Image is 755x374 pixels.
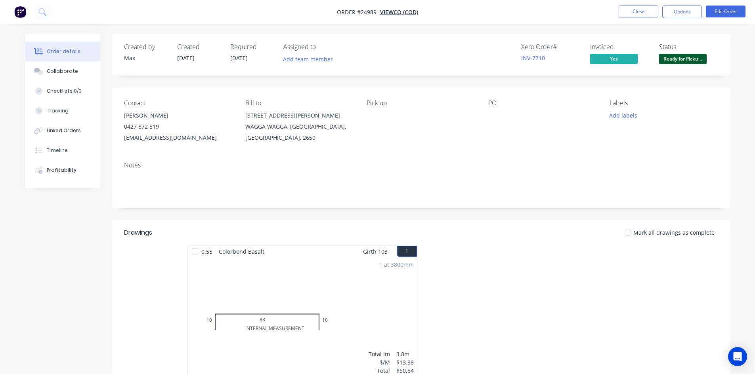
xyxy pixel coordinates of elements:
button: Add labels [605,110,642,121]
div: Invoiced [590,43,650,51]
span: Ready for Picku... [659,54,707,64]
div: 0427 872 519 [124,121,233,132]
div: Notes [124,161,719,169]
div: Assigned to [283,43,363,51]
div: [STREET_ADDRESS][PERSON_NAME] [245,110,354,121]
div: Linked Orders [47,127,81,134]
div: Tracking [47,107,69,114]
div: [PERSON_NAME]0427 872 519[EMAIL_ADDRESS][DOMAIN_NAME] [124,110,233,143]
span: Yes [590,54,638,64]
a: INV-7710 [521,54,545,62]
div: Total lm [369,350,390,358]
span: Order #24989 - [337,8,380,16]
div: Checklists 0/0 [47,87,82,95]
div: [EMAIL_ADDRESS][DOMAIN_NAME] [124,132,233,143]
button: Add team member [283,54,337,65]
button: Tracking [25,101,100,121]
button: Collaborate [25,61,100,81]
button: Ready for Picku... [659,54,707,66]
img: Factory [14,6,26,18]
div: Contact [124,99,233,107]
button: Edit Order [706,6,745,17]
div: Open Intercom Messenger [728,347,747,366]
div: Profitability [47,167,76,174]
button: Timeline [25,140,100,160]
div: Created by [124,43,168,51]
button: Options [662,6,702,18]
div: [PERSON_NAME] [124,110,233,121]
span: Girth 103 [363,246,388,257]
span: [DATE] [230,54,248,62]
button: Profitability [25,160,100,180]
button: Add team member [279,54,337,65]
div: $13.38 [396,358,414,366]
div: Order details [47,48,80,55]
div: Max [124,54,168,62]
div: 1 at 3800mm [379,260,414,269]
div: PO [488,99,597,107]
button: Close [619,6,658,17]
button: Linked Orders [25,121,100,140]
div: Pick up [367,99,475,107]
div: Required [230,43,274,51]
div: 3.8m [396,350,414,358]
button: 1 [397,246,417,257]
div: Timeline [47,147,68,154]
div: Drawings [124,228,152,237]
div: [STREET_ADDRESS][PERSON_NAME]WAGGA WAGGA, [GEOGRAPHIC_DATA], [GEOGRAPHIC_DATA], 2650 [245,110,354,143]
span: Mark all drawings as complete [633,228,715,237]
div: Bill to [245,99,354,107]
div: $/M [369,358,390,366]
div: Labels [610,99,718,107]
div: Status [659,43,719,51]
span: Colorbond Basalt [216,246,268,257]
div: Created [177,43,221,51]
a: VIEWCO (COD) [380,8,418,16]
div: Xero Order # [521,43,581,51]
button: Checklists 0/0 [25,81,100,101]
div: WAGGA WAGGA, [GEOGRAPHIC_DATA], [GEOGRAPHIC_DATA], 2650 [245,121,354,143]
span: [DATE] [177,54,195,62]
button: Order details [25,42,100,61]
div: Collaborate [47,68,78,75]
span: 0.55 [198,246,216,257]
